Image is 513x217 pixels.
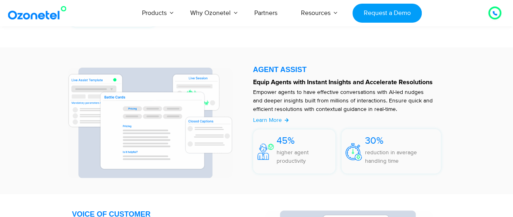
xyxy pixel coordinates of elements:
[365,135,383,147] span: 30%
[253,79,433,85] strong: Equip Agents with Instant Insights and Accelerate Resolutions
[277,148,336,165] p: higher agent productivity
[277,135,295,147] span: 45%
[352,4,422,23] a: Request a Demo
[253,88,433,113] p: Empower agents to have effective conversations with AI-led nudges and deeper insights built from ...
[346,143,362,161] img: 30%
[365,148,438,165] p: reduction in average handling time
[253,117,282,123] span: Learn More
[253,66,441,73] div: AGENT ASSIST
[258,144,274,160] img: 45%
[253,116,289,124] a: Learn More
